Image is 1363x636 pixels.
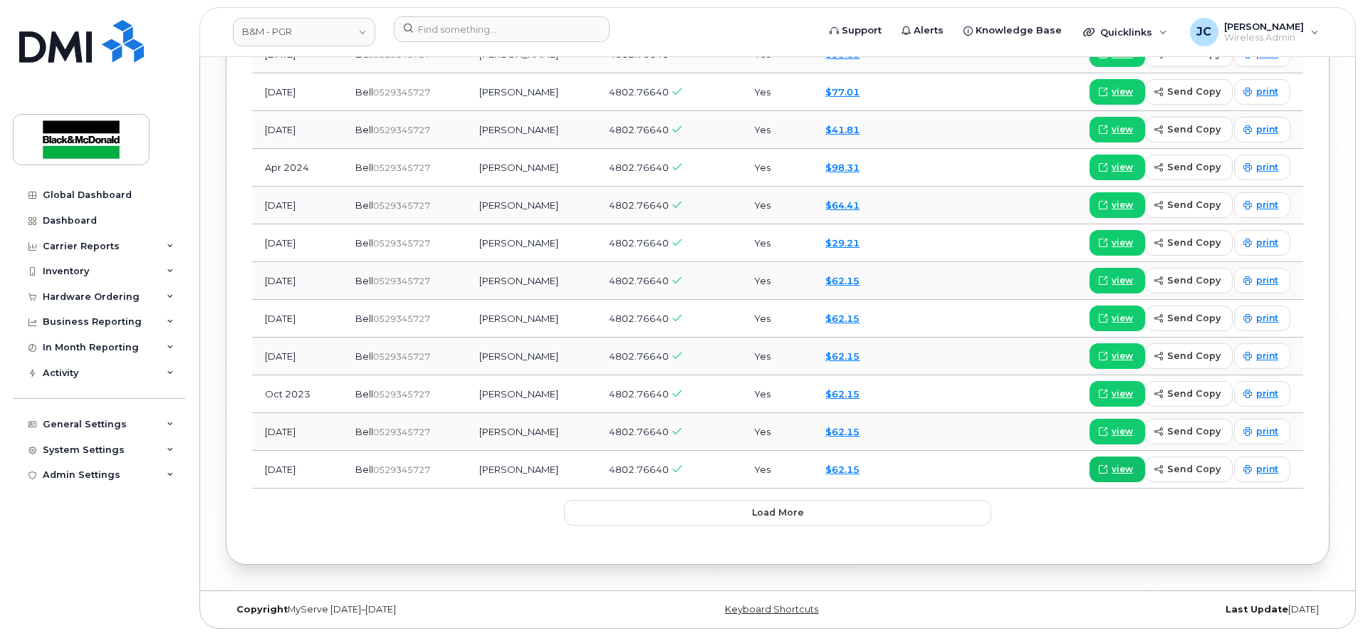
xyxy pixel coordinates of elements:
span: 0529345727 [373,125,430,135]
span: Bell [355,388,373,400]
span: Bell [355,124,373,135]
span: view [1112,312,1133,325]
a: view [1090,268,1145,293]
td: Apr 2024 [252,149,343,187]
a: print [1234,457,1290,482]
a: print [1234,230,1290,256]
a: print [1234,79,1290,105]
td: [PERSON_NAME] [466,111,595,149]
a: $41.81 [825,124,860,135]
td: [DATE] [252,73,343,111]
a: $62.15 [825,313,860,324]
span: print [1256,199,1278,212]
span: Bell [355,350,373,362]
td: [DATE] [252,111,343,149]
td: [DATE] [252,451,343,489]
span: 4802.76640 [609,350,669,362]
span: 4802.76640 [609,48,669,60]
span: send copy [1167,387,1221,400]
span: 4802.76640 [609,199,669,211]
span: 4802.76640 [609,162,669,173]
span: view [1112,161,1133,174]
button: Load more [564,500,991,526]
span: send copy [1167,462,1221,476]
a: print [1234,381,1290,407]
span: send copy [1167,85,1221,98]
span: Knowledge Base [976,24,1062,38]
span: 4802.76640 [609,237,669,249]
span: 0529345727 [373,313,430,324]
span: Support [842,24,882,38]
button: send copy [1145,419,1233,444]
span: print [1256,161,1278,174]
td: [DATE] [252,413,343,451]
a: Support [820,16,892,45]
span: 0529345727 [373,49,430,60]
span: send copy [1167,236,1221,249]
a: $62.15 [825,275,860,286]
span: send copy [1167,198,1221,212]
button: send copy [1145,79,1233,105]
a: print [1234,306,1290,331]
div: MyServe [DATE]–[DATE] [226,604,594,615]
div: Quicklinks [1073,18,1177,46]
span: send copy [1167,349,1221,363]
strong: Copyright [236,604,288,615]
td: Yes [741,451,813,489]
span: send copy [1167,273,1221,287]
td: Yes [741,149,813,187]
a: view [1090,117,1145,142]
span: send copy [1167,311,1221,325]
td: [PERSON_NAME] [466,300,595,338]
span: 0529345727 [373,351,430,362]
span: 0529345727 [373,87,430,98]
span: 0529345727 [373,464,430,475]
strong: Last Update [1226,604,1288,615]
a: $98.31 [825,162,860,173]
span: 0529345727 [373,238,430,249]
span: view [1112,199,1133,212]
span: 4802.76640 [609,86,669,98]
a: $62.15 [825,350,860,362]
span: JC [1196,24,1211,41]
span: view [1112,123,1133,136]
a: view [1090,381,1145,407]
a: print [1234,343,1290,369]
div: Jackie Cox [1180,18,1329,46]
td: [DATE] [252,300,343,338]
span: Bell [355,48,373,60]
td: [PERSON_NAME] [466,73,595,111]
span: view [1112,274,1133,287]
span: Bell [355,275,373,286]
span: 4802.76640 [609,313,669,324]
a: Knowledge Base [954,16,1072,45]
span: print [1256,85,1278,98]
span: 4802.76640 [609,275,669,286]
a: $62.15 [825,464,860,475]
td: [PERSON_NAME] [466,375,595,413]
a: print [1234,155,1290,180]
span: Bell [355,313,373,324]
td: Yes [741,224,813,262]
span: print [1256,425,1278,438]
span: Quicklinks [1100,26,1152,38]
span: Bell [355,464,373,475]
span: Bell [355,426,373,437]
a: print [1234,268,1290,293]
td: Yes [741,300,813,338]
button: send copy [1145,192,1233,218]
td: [PERSON_NAME] [466,149,595,187]
span: print [1256,463,1278,476]
button: send copy [1145,230,1233,256]
span: send copy [1167,424,1221,438]
span: view [1112,236,1133,249]
span: print [1256,387,1278,400]
a: $29.21 [825,237,860,249]
td: Yes [741,375,813,413]
button: send copy [1145,457,1233,482]
a: view [1090,79,1145,105]
span: 4802.76640 [609,388,669,400]
td: [DATE] [252,187,343,224]
button: send copy [1145,343,1233,369]
span: 0529345727 [373,162,430,173]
